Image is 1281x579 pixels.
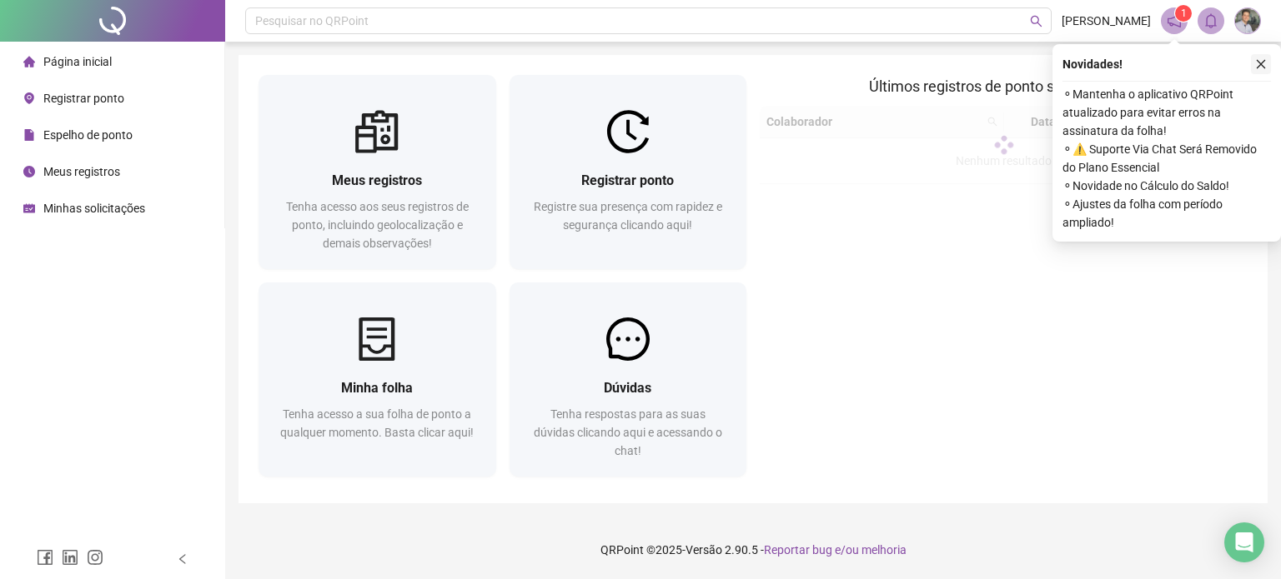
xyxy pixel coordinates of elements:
div: Open Intercom Messenger [1224,522,1264,562]
span: linkedin [62,549,78,566]
span: Novidades ! [1062,55,1123,73]
span: Registre sua presença com rapidez e segurança clicando aqui! [534,200,722,232]
span: bell [1203,13,1218,28]
span: Minha folha [341,380,413,396]
span: environment [23,92,35,104]
a: Meus registrosTenha acesso aos seus registros de ponto, incluindo geolocalização e demais observa... [259,75,496,269]
span: ⚬ Ajustes da folha com período ampliado! [1062,195,1271,232]
span: Meus registros [43,165,120,178]
span: 1 [1181,7,1187,19]
span: Página inicial [43,55,112,68]
span: Registrar ponto [581,172,674,188]
span: search [1030,15,1042,27]
span: left [177,553,188,565]
span: close [1255,58,1267,70]
a: Registrar pontoRegistre sua presença com rapidez e segurança clicando aqui! [510,75,747,269]
span: Versão [686,543,722,557]
span: clock-circle [23,166,35,177]
span: Espelho de ponto [43,128,133,142]
span: facebook [37,549,53,566]
span: ⚬ ⚠️ Suporte Via Chat Será Removido do Plano Essencial [1062,140,1271,177]
span: home [23,56,35,67]
span: ⚬ Novidade no Cálculo do Saldo! [1062,177,1271,195]
span: ⚬ Mantenha o aplicativo QRPoint atualizado para evitar erros na assinatura da folha! [1062,85,1271,140]
span: instagram [87,549,103,566]
sup: 1 [1175,5,1192,22]
footer: QRPoint © 2025 - 2.90.5 - [225,521,1281,579]
span: [PERSON_NAME] [1062,12,1151,30]
span: Dúvidas [604,380,651,396]
span: Tenha acesso aos seus registros de ponto, incluindo geolocalização e demais observações! [286,200,469,250]
img: 32014 [1235,8,1260,33]
a: Minha folhaTenha acesso a sua folha de ponto a qualquer momento. Basta clicar aqui! [259,282,496,477]
span: file [23,129,35,141]
span: Minhas solicitações [43,202,145,215]
span: Tenha respostas para as suas dúvidas clicando aqui e acessando o chat! [534,407,722,457]
span: Tenha acesso a sua folha de ponto a qualquer momento. Basta clicar aqui! [280,407,474,439]
a: DúvidasTenha respostas para as suas dúvidas clicando aqui e acessando o chat! [510,282,747,477]
span: schedule [23,202,35,214]
span: notification [1167,13,1182,28]
span: Meus registros [332,172,422,188]
span: Registrar ponto [43,92,124,105]
span: Reportar bug e/ou melhoria [764,543,907,557]
span: Últimos registros de ponto sincronizados [869,77,1138,95]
